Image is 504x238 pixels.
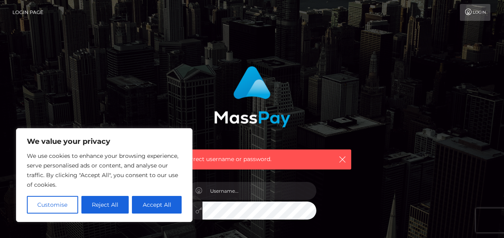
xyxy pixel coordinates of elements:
p: We use cookies to enhance your browsing experience, serve personalised ads or content, and analys... [27,151,182,190]
button: Customise [27,196,78,214]
a: Login Page [12,4,43,21]
button: Accept All [132,196,182,214]
span: Incorrect username or password. [179,155,325,163]
input: Username... [202,182,316,200]
button: Reject All [81,196,129,214]
img: MassPay Login [214,66,290,127]
div: We value your privacy [16,128,192,222]
a: Login [460,4,490,21]
p: We value your privacy [27,137,182,146]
